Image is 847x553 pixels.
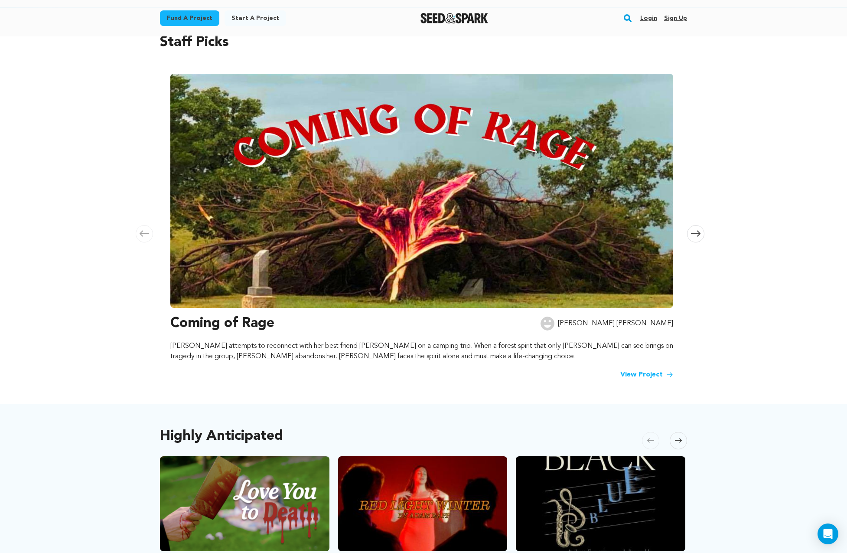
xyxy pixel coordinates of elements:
[420,13,489,23] a: Seed&Spark Homepage
[818,524,838,544] div: Open Intercom Messenger
[225,10,286,26] a: Start a project
[170,74,673,308] img: Coming of Rage image
[170,313,274,334] h3: Coming of Rage
[160,10,219,26] a: Fund a project
[541,317,554,330] img: user.png
[640,11,657,25] a: Login
[558,318,673,329] p: [PERSON_NAME] [PERSON_NAME]
[664,11,687,25] a: Sign up
[160,32,687,53] h2: Staff Picks
[420,13,489,23] img: Seed&Spark Logo Dark Mode
[170,341,673,362] p: [PERSON_NAME] attempts to reconnect with her best friend [PERSON_NAME] on a camping trip. When a ...
[620,370,673,380] a: View Project
[160,430,283,442] h2: Highly Anticipated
